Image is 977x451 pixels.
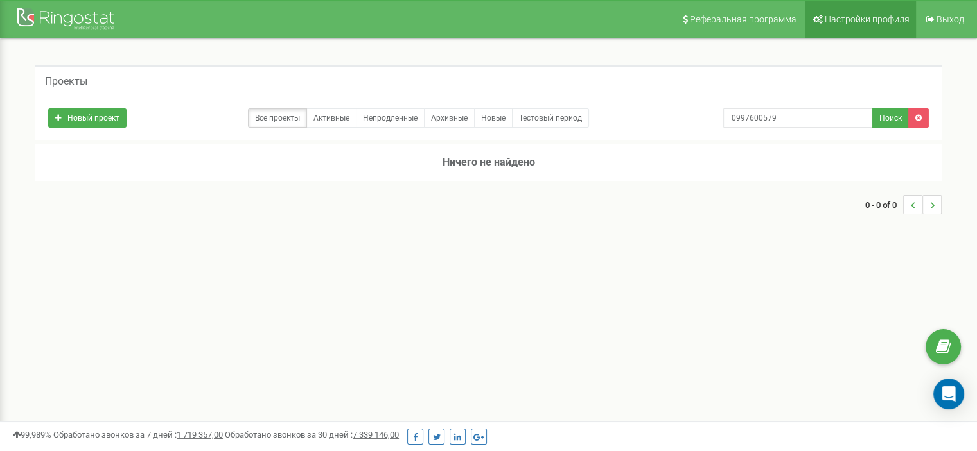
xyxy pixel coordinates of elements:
a: Архивные [424,108,475,128]
u: 1 719 357,00 [177,430,223,439]
span: 99,989% [13,430,51,439]
span: Обработано звонков за 7 дней : [53,430,223,439]
span: Обработано звонков за 30 дней : [225,430,399,439]
a: Тестовый период [512,108,589,128]
span: Настройки профиля [825,14,910,24]
button: Поиск [872,108,909,128]
a: Все проекты [248,108,307,128]
nav: ... [865,182,942,227]
div: Open Intercom Messenger [933,379,964,409]
span: Реферальная программа [690,14,797,24]
u: 7 339 146,00 [353,430,399,439]
span: 0 - 0 of 0 [865,195,903,214]
a: Активные [306,108,356,128]
a: Новый проект [48,108,127,128]
a: Новые [474,108,513,128]
input: Поиск [723,108,873,128]
h5: Проекты [45,76,87,87]
h3: Ничего не найдено [35,144,942,181]
span: Выход [937,14,964,24]
a: Непродленные [356,108,425,128]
